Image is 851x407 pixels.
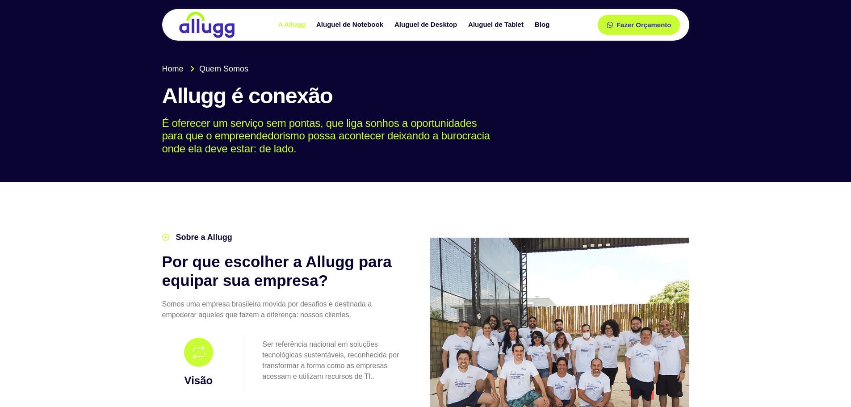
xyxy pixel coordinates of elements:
h2: Por que escolher a Allugg para equipar sua empresa? [162,252,403,290]
h1: Allugg é conexão [162,84,689,108]
h3: Visão [164,373,233,389]
p: Somos uma empresa brasileira movida por desafios e destinada a empoderar aqueles que fazem a dife... [162,299,403,320]
span: Ser referência nacional em soluções tecnológicas sustentáveis, reconhecida por transformar a form... [262,340,399,380]
a: Blog [530,17,556,33]
img: locação de TI é Allugg [178,11,236,38]
span: Quem Somos [197,63,248,75]
span: . [373,373,374,380]
a: Aluguel de Notebook [312,17,390,33]
a: A Allugg [273,17,312,33]
a: Aluguel de Tablet [464,17,530,33]
a: Fazer Orçamento [598,15,680,35]
span: Fazer Orçamento [616,21,671,28]
span: Sobre a Allugg [174,231,232,243]
a: Aluguel de Desktop [390,17,464,33]
span: Home [162,63,184,75]
p: É oferecer um serviço sem pontas, que liga sonhos a oportunidades para que o empreendedorismo pos... [162,117,676,155]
